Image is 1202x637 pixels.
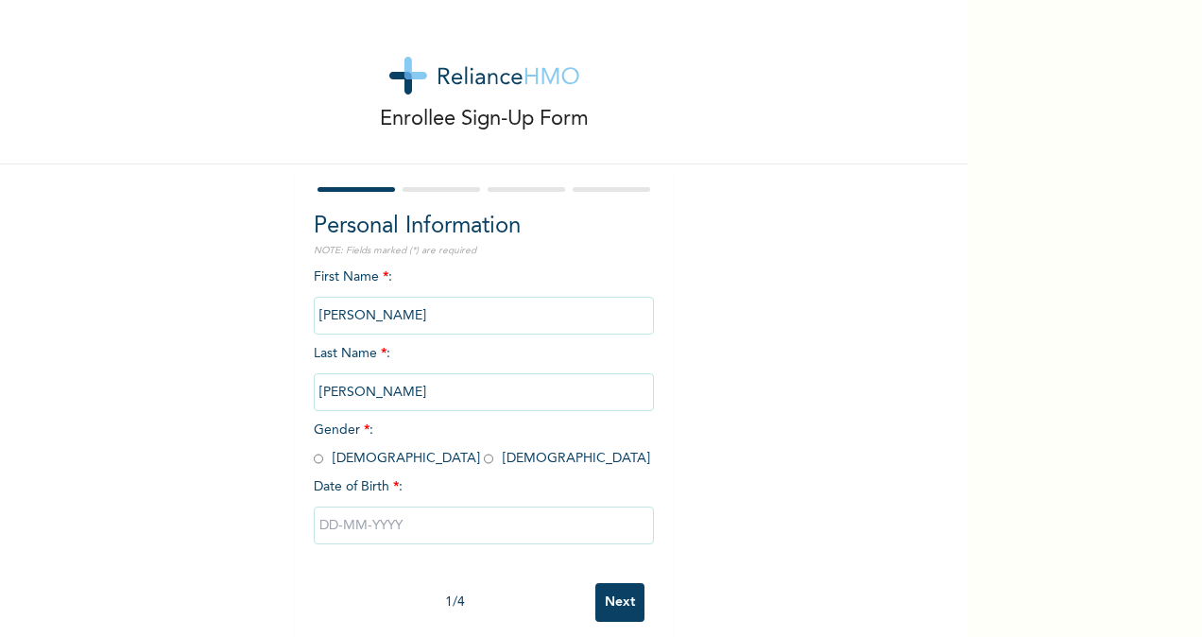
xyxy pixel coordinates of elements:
[314,477,403,497] span: Date of Birth :
[314,210,654,244] h2: Personal Information
[314,347,654,399] span: Last Name :
[389,57,579,95] img: logo
[314,593,595,612] div: 1 / 4
[314,423,650,465] span: Gender : [DEMOGRAPHIC_DATA] [DEMOGRAPHIC_DATA]
[314,373,654,411] input: Enter your last name
[314,244,654,258] p: NOTE: Fields marked (*) are required
[314,297,654,335] input: Enter your first name
[314,507,654,544] input: DD-MM-YYYY
[314,270,654,322] span: First Name :
[380,104,589,135] p: Enrollee Sign-Up Form
[595,583,644,622] input: Next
